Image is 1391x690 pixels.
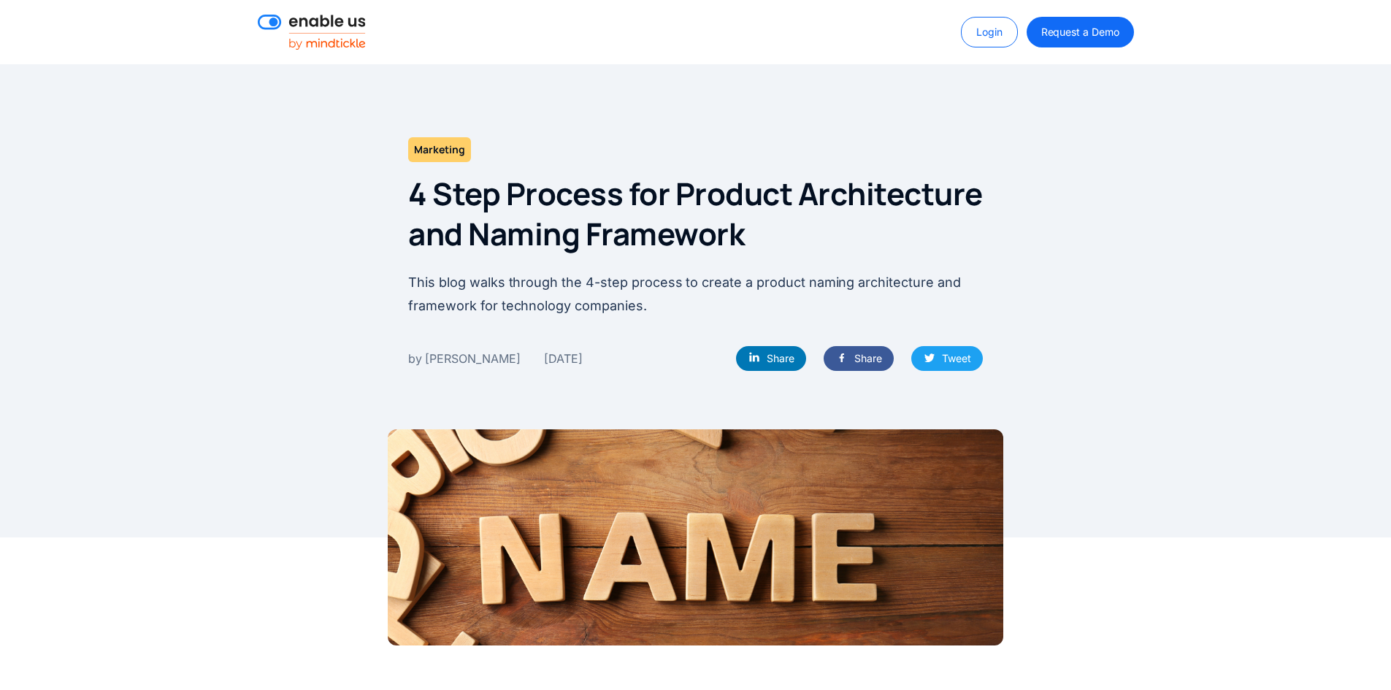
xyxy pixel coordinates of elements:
a: Request a Demo [1027,17,1134,47]
a: Share [824,346,894,371]
div: [PERSON_NAME] [425,349,521,368]
div: [DATE] [544,349,583,368]
h1: 4 Step Process for Product Architecture and Naming Framework [408,174,983,253]
h2: Marketing [408,137,471,162]
a: Login [961,17,1018,47]
div: by [408,349,422,368]
p: This blog walks through the 4-step process to create a product naming architecture and framework ... [408,271,983,317]
a: Tweet [911,346,983,371]
a: Share [736,346,806,371]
